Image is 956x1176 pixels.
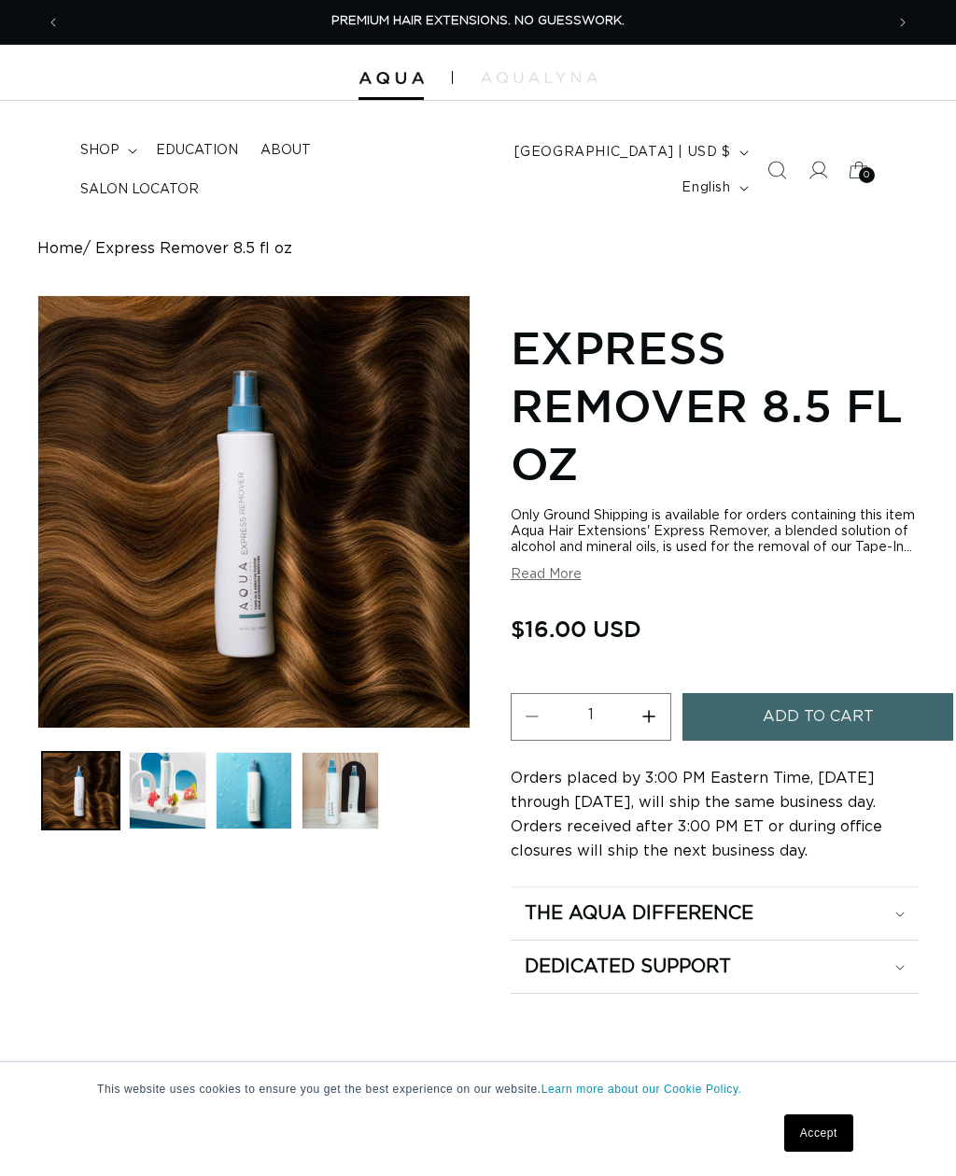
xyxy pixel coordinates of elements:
[37,295,471,834] media-gallery: Gallery Viewer
[80,142,119,159] span: shop
[129,752,206,829] button: Load image 2 in gallery view
[145,131,249,170] a: Education
[864,167,870,183] span: 0
[481,72,597,83] img: aqualyna.com
[358,72,424,85] img: Aqua Hair Extensions
[156,142,238,159] span: Education
[525,901,753,926] h2: The Aqua Difference
[69,131,145,170] summary: shop
[249,131,322,170] a: About
[260,142,311,159] span: About
[514,143,731,163] span: [GEOGRAPHIC_DATA] | USD $
[503,135,756,170] button: [GEOGRAPHIC_DATA] | USD $
[525,955,731,979] h2: Dedicated Support
[784,1114,853,1152] a: Accept
[37,240,919,258] nav: breadcrumbs
[80,181,199,198] span: Salon Locator
[541,1083,742,1096] a: Learn more about our Cookie Policy.
[682,178,730,198] span: English
[42,752,119,829] button: Load image 1 in gallery view
[511,508,919,556] div: Only Ground Shipping is available for orders containing this item Aqua Hair Extensions' Express R...
[511,611,641,646] span: $16.00 USD
[33,5,74,40] button: Previous announcement
[331,15,625,27] span: PREMIUM HAIR EXTENSIONS. NO GUESSWORK.
[682,693,953,741] button: Add to cart
[95,240,292,258] span: Express Remover 8.5 fl oz
[511,941,919,993] summary: Dedicated Support
[511,319,919,493] h1: Express Remover 8.5 fl oz
[670,170,755,205] button: English
[302,752,379,829] button: Load image 4 in gallery view
[216,752,293,829] button: Load image 3 in gallery view
[37,240,83,258] a: Home
[511,887,919,940] summary: The Aqua Difference
[69,170,210,209] a: Salon Locator
[763,693,874,741] span: Add to cart
[756,149,797,191] summary: Search
[511,567,582,583] button: Read More
[511,771,882,858] span: Orders placed by 3:00 PM Eastern Time, [DATE] through [DATE], will ship the same business day. Or...
[97,1081,859,1098] p: This website uses cookies to ensure you get the best experience on our website.
[882,5,923,40] button: Next announcement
